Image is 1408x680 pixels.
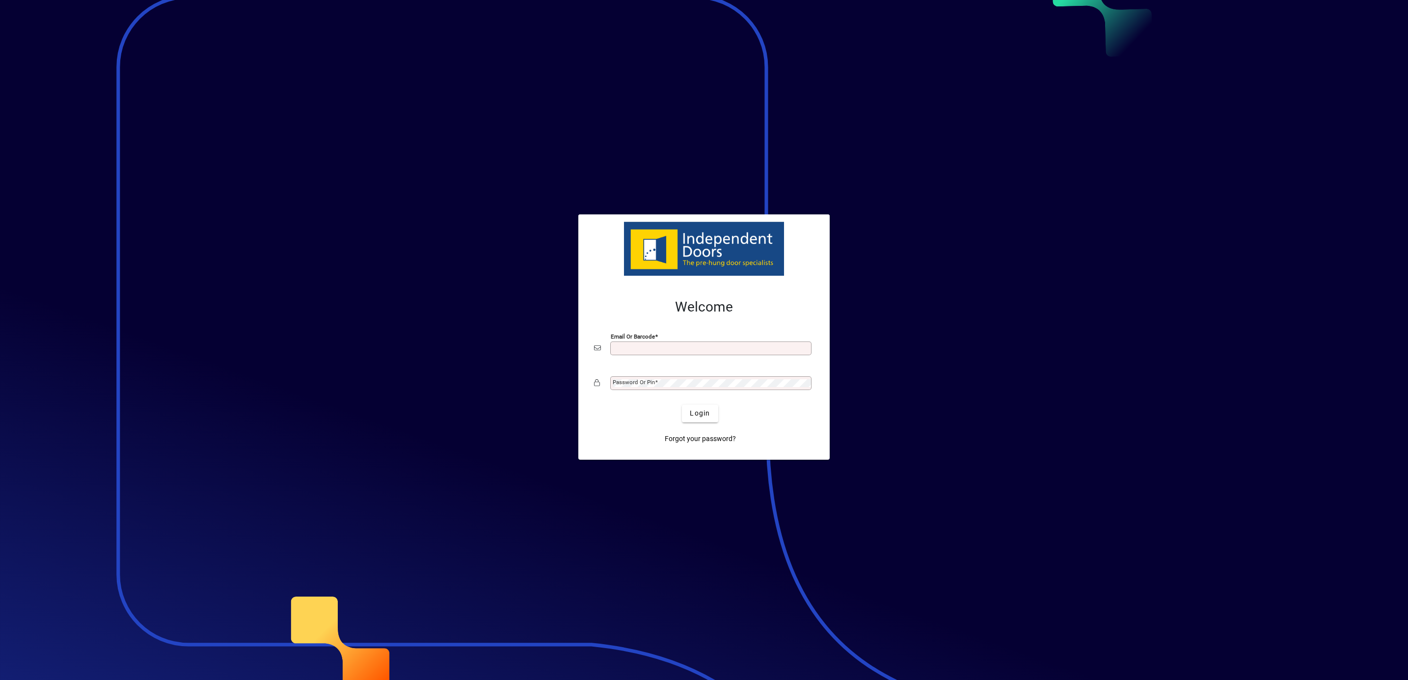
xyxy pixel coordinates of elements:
[611,333,655,340] mat-label: Email or Barcode
[661,430,740,448] a: Forgot your password?
[682,405,718,422] button: Login
[613,379,655,386] mat-label: Password or Pin
[665,434,736,444] span: Forgot your password?
[690,408,710,418] span: Login
[594,299,814,315] h2: Welcome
